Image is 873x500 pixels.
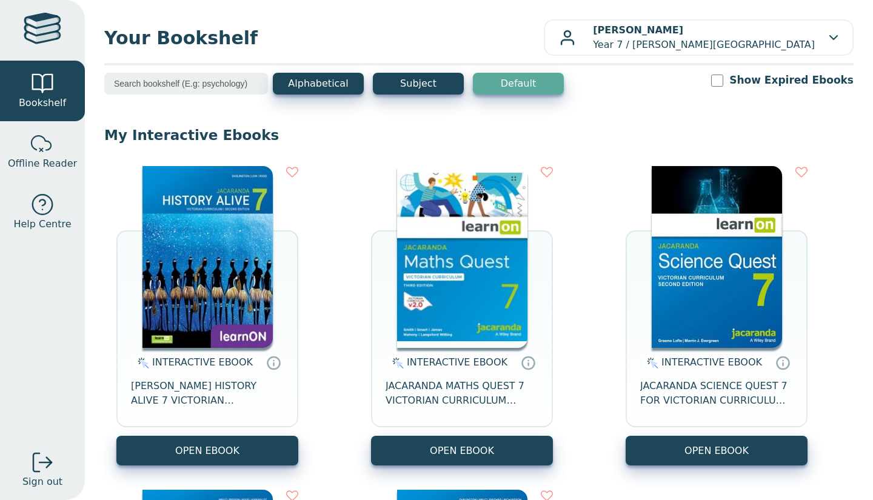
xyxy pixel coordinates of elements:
[266,355,281,370] a: Interactive eBooks are accessed online via the publisher’s portal. They contain interactive resou...
[389,356,404,370] img: interactive.svg
[116,436,298,465] button: OPEN EBOOK
[134,356,149,370] img: interactive.svg
[626,436,808,465] button: OPEN EBOOK
[521,355,535,370] a: Interactive eBooks are accessed online via the publisher’s portal. They contain interactive resou...
[273,73,364,95] button: Alphabetical
[386,379,538,408] span: JACARANDA MATHS QUEST 7 VICTORIAN CURRICULUM LEARNON EBOOK 3E
[544,19,854,56] button: [PERSON_NAME]Year 7 / [PERSON_NAME][GEOGRAPHIC_DATA]
[640,379,793,408] span: JACARANDA SCIENCE QUEST 7 FOR VICTORIAN CURRICULUM LEARNON 2E EBOOK
[104,126,854,144] p: My Interactive Ebooks
[104,24,544,52] span: Your Bookshelf
[643,356,658,370] img: interactive.svg
[19,96,66,110] span: Bookshelf
[131,379,284,408] span: [PERSON_NAME] HISTORY ALIVE 7 VICTORIAN CURRICULUM LEARNON EBOOK 2E
[371,436,553,465] button: OPEN EBOOK
[473,73,564,95] button: Default
[104,73,268,95] input: Search bookshelf (E.g: psychology)
[775,355,790,370] a: Interactive eBooks are accessed online via the publisher’s portal. They contain interactive resou...
[142,166,273,348] img: d4781fba-7f91-e911-a97e-0272d098c78b.jpg
[652,166,782,348] img: 329c5ec2-5188-ea11-a992-0272d098c78b.jpg
[407,356,507,368] span: INTERACTIVE EBOOK
[373,73,464,95] button: Subject
[152,356,253,368] span: INTERACTIVE EBOOK
[397,166,527,348] img: b87b3e28-4171-4aeb-a345-7fa4fe4e6e25.jpg
[22,475,62,489] span: Sign out
[593,23,815,52] p: Year 7 / [PERSON_NAME][GEOGRAPHIC_DATA]
[13,217,71,232] span: Help Centre
[729,73,854,88] label: Show Expired Ebooks
[8,156,77,171] span: Offline Reader
[593,24,683,36] b: [PERSON_NAME]
[661,356,762,368] span: INTERACTIVE EBOOK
